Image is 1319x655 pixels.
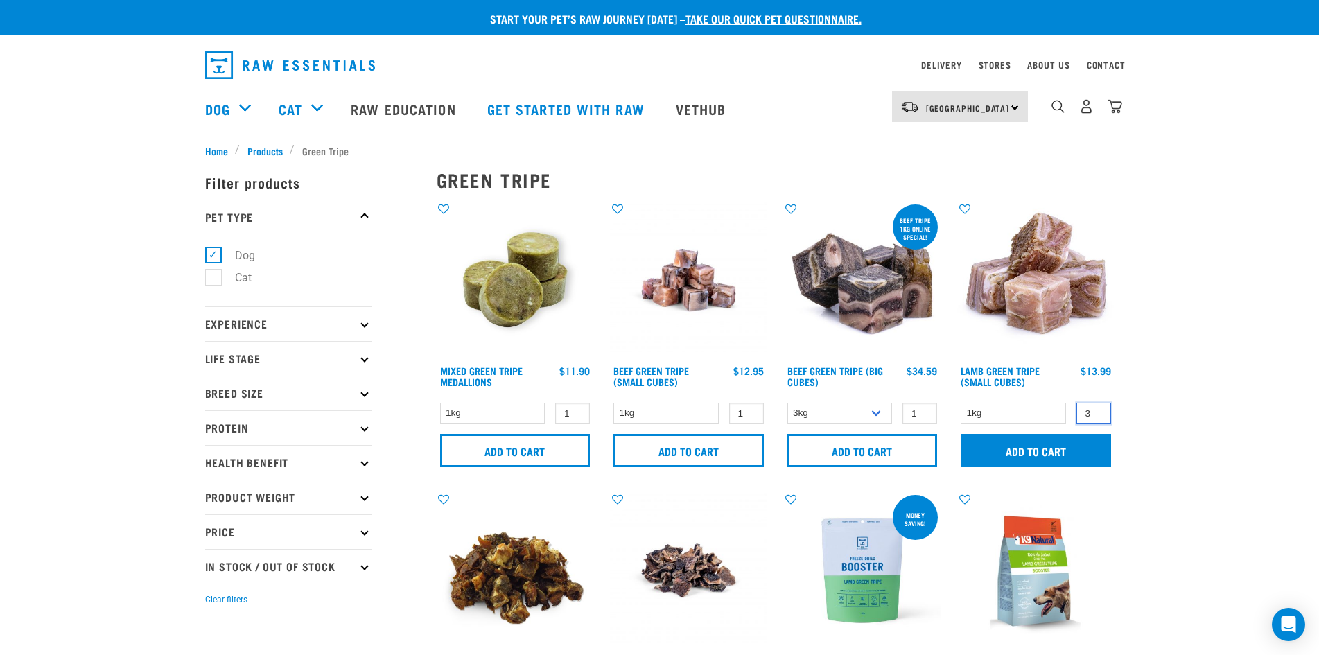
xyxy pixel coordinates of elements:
p: Breed Size [205,376,372,410]
input: Add to cart [440,434,591,467]
span: Home [205,143,228,158]
img: K9 Square [957,492,1115,649]
input: Add to cart [613,434,764,467]
img: user.png [1079,99,1094,114]
img: Raw Essentials Logo [205,51,375,79]
input: 1 [729,403,764,424]
p: Experience [205,306,372,341]
p: Product Weight [205,480,372,514]
a: About Us [1027,62,1069,67]
img: Mixed Green Tripe [437,202,594,359]
img: Pile Of Dried Lamb Tripe For Pets [437,492,594,649]
a: Beef Green Tripe (Big Cubes) [787,368,883,384]
p: Filter products [205,165,372,200]
input: 1 [555,403,590,424]
div: $12.95 [733,365,764,376]
a: Lamb Green Tripe (Small Cubes) [961,368,1040,384]
img: van-moving.png [900,101,919,113]
p: Protein [205,410,372,445]
p: Pet Type [205,200,372,234]
a: Delivery [921,62,961,67]
p: In Stock / Out Of Stock [205,549,372,584]
p: Price [205,514,372,549]
div: Money saving! [893,505,938,534]
a: Mixed Green Tripe Medallions [440,368,523,384]
div: Open Intercom Messenger [1272,608,1305,641]
div: $11.90 [559,365,590,376]
a: Contact [1087,62,1126,67]
img: Dried Vension Tripe 1691 [610,492,767,649]
img: Freeze Dried Lamb Green Tripe [784,492,941,649]
button: Clear filters [205,593,247,606]
a: Raw Education [337,81,473,137]
h2: Green Tripe [437,169,1115,191]
img: home-icon-1@2x.png [1051,100,1065,113]
a: Vethub [662,81,744,137]
nav: breadcrumbs [205,143,1115,158]
label: Cat [213,269,257,286]
a: Products [240,143,290,158]
label: Dog [213,247,261,264]
nav: dropdown navigation [194,46,1126,85]
p: Health Benefit [205,445,372,480]
a: Dog [205,98,230,119]
input: 1 [1076,403,1111,424]
span: Products [247,143,283,158]
img: 1044 Green Tripe Beef [784,202,941,359]
span: [GEOGRAPHIC_DATA] [926,105,1010,110]
a: Stores [979,62,1011,67]
p: Life Stage [205,341,372,376]
input: Add to cart [787,434,938,467]
img: 1133 Green Tripe Lamb Small Cubes 01 [957,202,1115,359]
input: Add to cart [961,434,1111,467]
div: Beef tripe 1kg online special! [893,210,938,247]
a: Home [205,143,236,158]
input: 1 [902,403,937,424]
a: Beef Green Tripe (Small Cubes) [613,368,689,384]
img: home-icon@2x.png [1108,99,1122,114]
img: Beef Tripe Bites 1634 [610,202,767,359]
div: $34.59 [907,365,937,376]
a: Cat [279,98,302,119]
div: $13.99 [1081,365,1111,376]
a: Get started with Raw [473,81,662,137]
a: take our quick pet questionnaire. [685,15,862,21]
